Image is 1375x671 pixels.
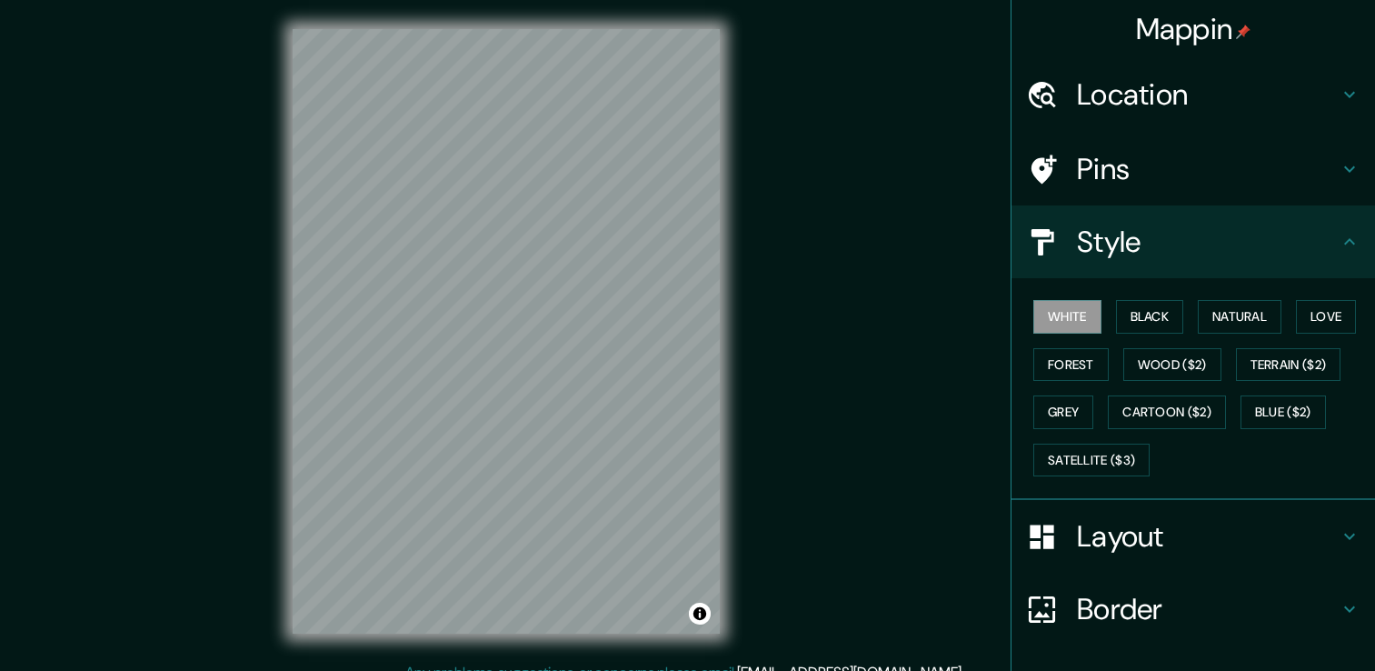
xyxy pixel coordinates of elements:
[1236,25,1250,39] img: pin-icon.png
[1213,600,1355,651] iframe: Help widget launcher
[1077,591,1339,627] h4: Border
[1011,133,1375,205] div: Pins
[1077,76,1339,113] h4: Location
[1033,396,1093,429] button: Grey
[1296,300,1356,334] button: Love
[1033,300,1101,334] button: White
[1236,348,1341,382] button: Terrain ($2)
[1077,151,1339,187] h4: Pins
[1116,300,1184,334] button: Black
[293,29,720,634] canvas: Map
[1077,224,1339,260] h4: Style
[1033,444,1150,477] button: Satellite ($3)
[689,603,711,625] button: Toggle attribution
[1123,348,1221,382] button: Wood ($2)
[1011,500,1375,573] div: Layout
[1108,396,1226,429] button: Cartoon ($2)
[1011,58,1375,131] div: Location
[1240,396,1326,429] button: Blue ($2)
[1033,348,1109,382] button: Forest
[1011,205,1375,278] div: Style
[1198,300,1281,334] button: Natural
[1136,11,1251,47] h4: Mappin
[1077,518,1339,555] h4: Layout
[1011,573,1375,646] div: Border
